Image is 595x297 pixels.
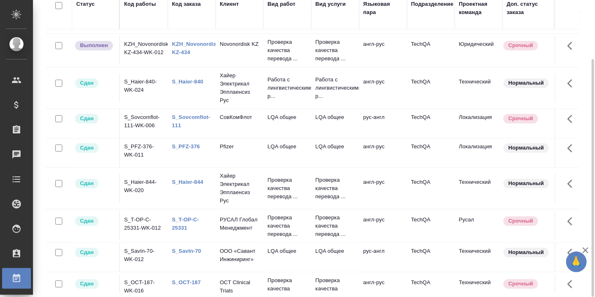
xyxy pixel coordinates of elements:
div: Менеджер проверил работу исполнителя, передает ее на следующий этап [74,178,115,189]
p: Проверка качества перевода ... [315,214,355,238]
p: LQA общее [315,143,355,151]
td: KZH_Novonordisk-KZ-434-WK-012 [120,36,168,65]
p: Нормальный [508,144,544,152]
td: англ-рус [359,211,407,240]
button: Здесь прячутся важные кнопки [562,211,582,231]
td: Технический [455,74,503,102]
td: рус-англ [359,243,407,272]
a: S_SavIn-70 [172,248,201,254]
td: Русал [455,211,503,240]
p: Срочный [508,280,533,288]
td: TechQA [407,109,455,138]
td: англ-рус [359,36,407,65]
p: Сдан [80,179,94,188]
div: Менеджер проверил работу исполнителя, передает ее на следующий этап [74,143,115,154]
td: Локализация [455,109,503,138]
p: Хайер Электрикал Эпплаенсиз Рус [220,71,259,105]
button: Здесь прячутся важные кнопки [562,36,582,56]
button: Здесь прячутся важные кнопки [562,74,582,93]
div: Менеджер проверил работу исполнителя, передает ее на следующий этап [74,113,115,124]
a: S_PFZ-376 [172,143,200,150]
button: Здесь прячутся важные кнопки [562,174,582,194]
a: S_Haier-844 [172,179,203,185]
p: Нормальный [508,179,544,188]
p: Сдан [80,248,94,257]
p: OCT Clinical Trials [220,278,259,295]
p: ООО «Савант Инжиниринг» [220,247,259,264]
p: Проверка качества перевода ... [268,214,307,238]
div: Менеджер проверил работу исполнителя, передает ее на следующий этап [74,278,115,290]
p: Проверка качества перевода ... [315,38,355,63]
td: S_Sovcomflot-111-WK-006 [120,109,168,138]
p: Сдан [80,79,94,87]
p: Срочный [508,41,533,50]
td: S_PFZ-376-WK-011 [120,138,168,167]
td: TechQA [407,138,455,167]
p: РУСАЛ Глобал Менеджмент [220,216,259,232]
a: S_OCT-187 [172,279,201,285]
td: англ-рус [359,174,407,203]
p: Хайер Электрикал Эпплаенсиз Рус [220,172,259,205]
td: англ-рус [359,74,407,102]
td: S_Haier-844-WK-020 [120,174,168,203]
button: 🙏 [566,252,587,272]
td: S_T-OP-C-25331-WK-012 [120,211,168,240]
td: TechQA [407,74,455,102]
p: Проверка качества перевода ... [315,176,355,201]
td: Юридический [455,36,503,65]
p: LQA общее [315,113,355,121]
p: Нормальный [508,79,544,87]
p: Проверка качества перевода ... [268,38,307,63]
p: Novonordisk KZ [220,40,259,48]
td: рус-англ [359,109,407,138]
td: TechQA [407,243,455,272]
td: Технический [455,174,503,203]
p: Срочный [508,217,533,225]
a: KZH_Novonordisk-KZ-434 [172,41,221,55]
p: Сдан [80,217,94,225]
div: Менеджер проверил работу исполнителя, передает ее на следующий этап [74,247,115,258]
p: Pfizer [220,143,259,151]
p: Сдан [80,280,94,288]
p: Проверка качества перевода ... [268,176,307,201]
p: LQA общее [268,247,307,255]
p: Сдан [80,114,94,123]
button: Здесь прячутся важные кнопки [562,138,582,158]
td: TechQA [407,36,455,65]
p: Нормальный [508,248,544,257]
p: Работа с лингвистическими р... [268,76,307,100]
span: 🙏 [569,253,583,271]
button: Здесь прячутся важные кнопки [562,109,582,129]
div: Менеджер проверил работу исполнителя, передает ее на следующий этап [74,78,115,89]
td: TechQA [407,211,455,240]
p: LQA общее [268,113,307,121]
a: S_Haier-840 [172,78,203,85]
td: S_Haier-840-WK-024 [120,74,168,102]
td: англ-рус [359,138,407,167]
td: TechQA [407,174,455,203]
p: СовКомФлот [220,113,259,121]
p: Выполнен [80,41,108,50]
button: Здесь прячутся важные кнопки [562,274,582,294]
p: LQA общее [315,247,355,255]
p: Работа с лингвистическими р... [315,76,355,100]
a: S_T-OP-C-25331 [172,216,199,231]
td: Локализация [455,138,503,167]
button: Здесь прячутся важные кнопки [562,243,582,263]
p: LQA общее [268,143,307,151]
td: Технический [455,243,503,272]
td: S_SavIn-70-WK-012 [120,243,168,272]
a: S_Sovcomflot-111 [172,114,210,128]
p: Срочный [508,114,533,123]
div: Менеджер проверил работу исполнителя, передает ее на следующий этап [74,216,115,227]
p: Сдан [80,144,94,152]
